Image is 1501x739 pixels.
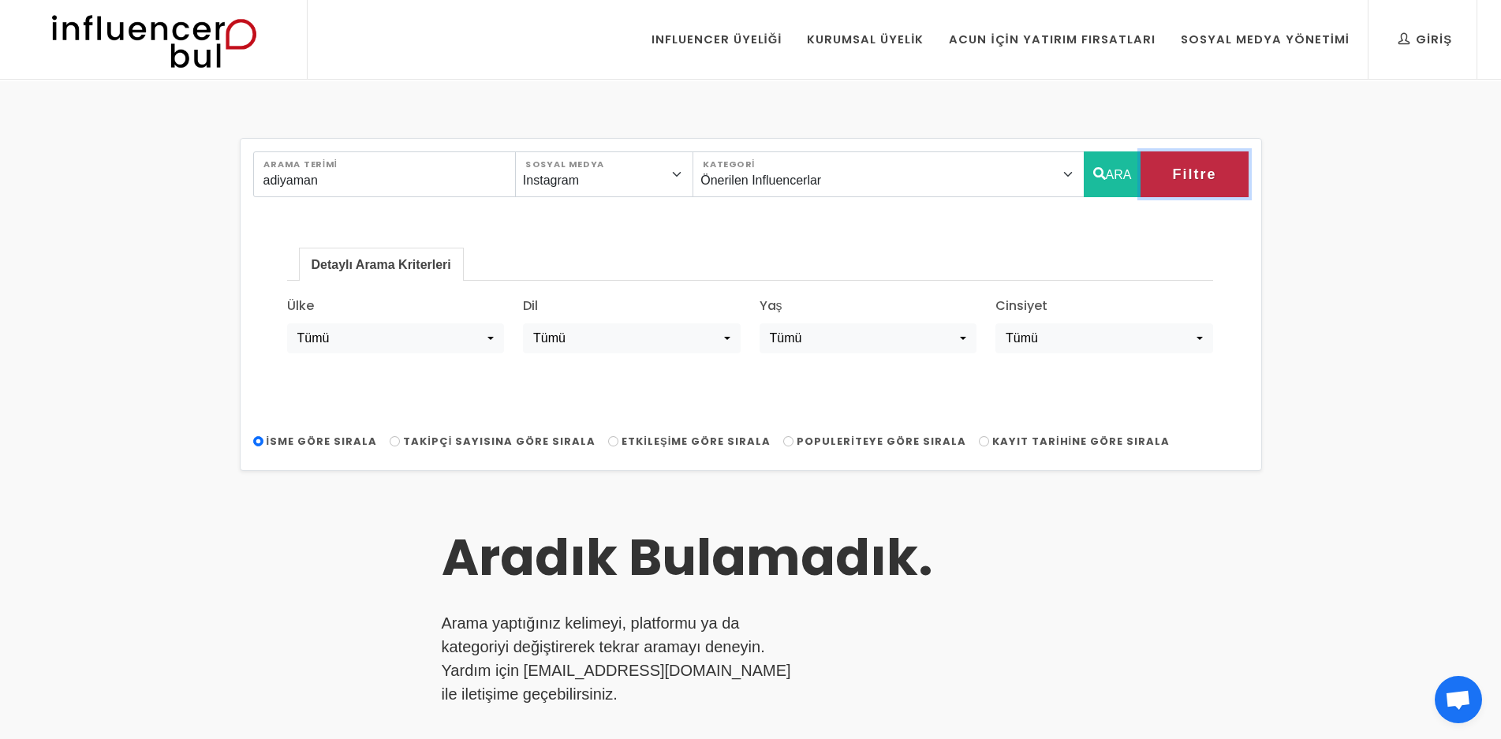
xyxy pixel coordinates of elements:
[1398,31,1452,48] div: Giriş
[1172,161,1216,188] span: Filtre
[995,323,1213,353] button: Tümü
[1435,676,1482,723] a: Açık sohbet
[979,436,989,446] input: Kayıt Tarihine Göre Sırala
[1181,31,1350,48] div: Sosyal Medya Yönetimi
[652,31,782,48] div: Influencer Üyeliği
[770,329,957,348] div: Tümü
[287,323,505,353] button: Tümü
[523,323,741,353] button: Tümü
[442,611,800,706] p: Arama yaptığınız kelimeyi, platformu ya da kategoriyi değiştirerek tekrar aramayı deneyin. Yardım...
[608,436,618,446] input: Etkileşime Göre Sırala
[797,434,966,449] span: Populeriteye Göre Sırala
[287,297,314,315] label: Ülke
[390,436,400,446] input: Takipçi Sayısına Göre Sırala
[523,297,538,315] label: Dil
[807,31,924,48] div: Kurumsal Üyelik
[267,434,378,449] span: İsme Göre Sırala
[253,436,263,446] input: İsme Göre Sırala
[1006,329,1193,348] div: Tümü
[1141,151,1248,197] button: Filtre
[300,249,463,281] a: Detaylı Arama Kriterleri
[442,528,1036,588] h3: Aradık Bulamadık.
[949,31,1155,48] div: Acun İçin Yatırım Fırsatları
[783,436,793,446] input: Populeriteye Göre Sırala
[995,297,1047,315] label: Cinsiyet
[297,329,484,348] div: Tümü
[533,329,720,348] div: Tümü
[760,323,977,353] button: Tümü
[253,151,516,197] input: Search..
[992,434,1170,449] span: Kayıt Tarihine Göre Sırala
[622,434,771,449] span: Etkileşime Göre Sırala
[1084,151,1141,197] button: ARA
[403,434,596,449] span: Takipçi Sayısına Göre Sırala
[760,297,782,315] label: Yaş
